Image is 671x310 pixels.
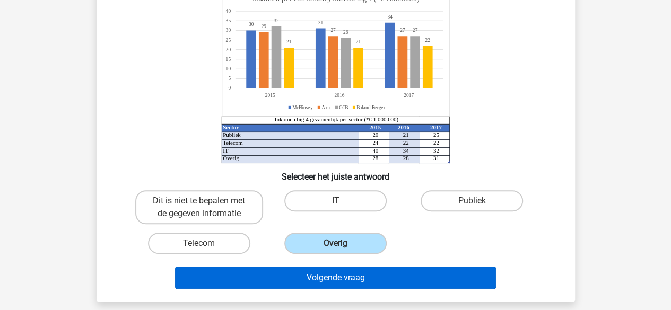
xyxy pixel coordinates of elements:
[175,267,496,289] button: Volgende vraag
[284,190,387,211] label: IT
[248,21,254,28] tspan: 30
[265,92,413,99] tspan: 201520162017
[225,46,231,52] tspan: 20
[225,17,231,24] tspan: 35
[228,75,231,82] tspan: 5
[223,124,239,130] tspan: Sector
[433,139,439,146] tspan: 22
[343,29,348,36] tspan: 26
[433,131,439,138] tspan: 25
[223,155,239,161] tspan: Overig
[274,17,279,24] tspan: 32
[261,23,266,30] tspan: 29
[225,37,231,43] tspan: 25
[433,147,439,154] tspan: 32
[148,233,250,254] label: Telecom
[425,37,430,43] tspan: 22
[284,233,387,254] label: Overig
[433,155,439,161] tspan: 31
[430,124,441,130] tspan: 2017
[225,8,231,14] tspan: 40
[223,147,229,154] tspan: IT
[225,66,231,72] tspan: 10
[421,190,523,211] label: Publiek
[228,85,231,91] tspan: 0
[292,104,313,110] tspan: McFlinsey
[356,104,386,110] tspan: Boland Rerger
[372,139,378,146] tspan: 24
[403,131,408,138] tspan: 21
[412,27,417,33] tspan: 27
[403,155,408,161] tspan: 28
[339,104,348,110] tspan: GCB
[321,104,330,110] tspan: Arm
[330,27,405,33] tspan: 2727
[369,124,381,130] tspan: 2015
[318,20,323,26] tspan: 31
[372,155,378,161] tspan: 28
[225,27,231,33] tspan: 30
[286,39,360,45] tspan: 2121
[372,131,378,138] tspan: 20
[403,147,408,154] tspan: 34
[403,139,408,146] tspan: 22
[387,14,393,20] tspan: 34
[274,116,398,123] tspan: Inkomen big 4 gezamenlijk per sector (*€ 1.000.000)
[397,124,409,130] tspan: 2016
[223,131,241,138] tspan: Publiek
[225,56,231,63] tspan: 15
[223,139,243,146] tspan: Telecom
[114,163,558,182] h6: Selecteer het juiste antwoord
[372,147,378,154] tspan: 40
[135,190,263,224] label: Dit is niet te bepalen met de gegeven informatie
